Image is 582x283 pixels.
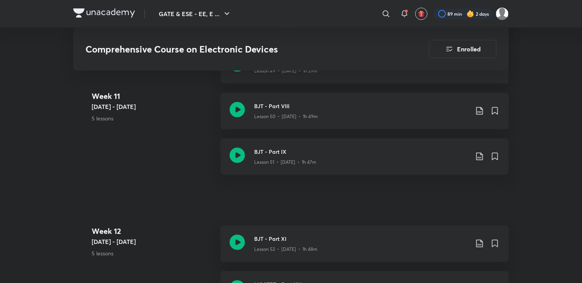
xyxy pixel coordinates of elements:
button: GATE & ESE - EE, E ... [154,6,236,21]
a: Company Logo [73,8,135,20]
a: BJT - Part VIIILesson 50 • [DATE] • 1h 49m [220,93,509,138]
img: Company Logo [73,8,135,18]
h4: Week 11 [92,90,214,102]
p: 5 lessons [92,114,214,122]
h4: Week 12 [92,225,214,237]
h3: BJT - Part XI [254,235,469,243]
p: Lesson 50 • [DATE] • 1h 49m [254,113,318,120]
p: Lesson 52 • [DATE] • 1h 48m [254,246,317,253]
h5: [DATE] - [DATE] [92,102,214,111]
img: Avantika Choudhary [496,7,509,20]
p: Lesson 51 • [DATE] • 1h 47m [254,159,316,166]
p: 5 lessons [92,249,214,257]
button: avatar [415,8,427,20]
button: Enrolled [429,40,497,58]
a: BJT - Part IXLesson 51 • [DATE] • 1h 47m [220,138,509,184]
img: avatar [418,10,425,17]
h3: Comprehensive Course on Electronic Devices [85,44,386,55]
a: BJT - Part XILesson 52 • [DATE] • 1h 48m [220,225,509,271]
p: Lesson 49 • [DATE] • 1h 29m [254,67,317,74]
h3: BJT - Part VIII [254,102,469,110]
h5: [DATE] - [DATE] [92,237,214,246]
img: streak [467,10,474,18]
h3: BJT - Part IX [254,148,469,156]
